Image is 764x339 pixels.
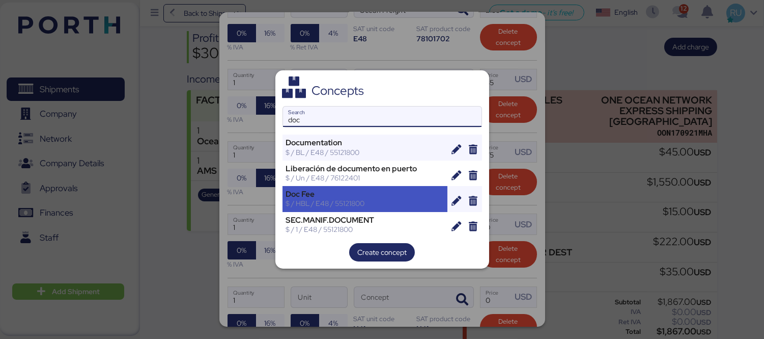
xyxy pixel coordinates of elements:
[286,190,444,199] div: Doc Fee
[286,216,444,225] div: SEC.MANIF.DOCUMENT
[283,107,482,127] input: Search
[349,243,415,262] button: Create concept
[357,246,407,258] span: Create concept
[312,86,364,95] div: Concepts
[286,164,444,173] div: Liberación de documento en puerto
[286,173,444,182] div: $ / Un / E48 / 76122401
[286,199,444,208] div: $ / HBL / E48 / 55121800
[286,148,444,157] div: $ / BL / E48 / 55121800
[286,225,444,234] div: $ / 1 / E48 / 55121800
[286,138,444,147] div: Documentation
